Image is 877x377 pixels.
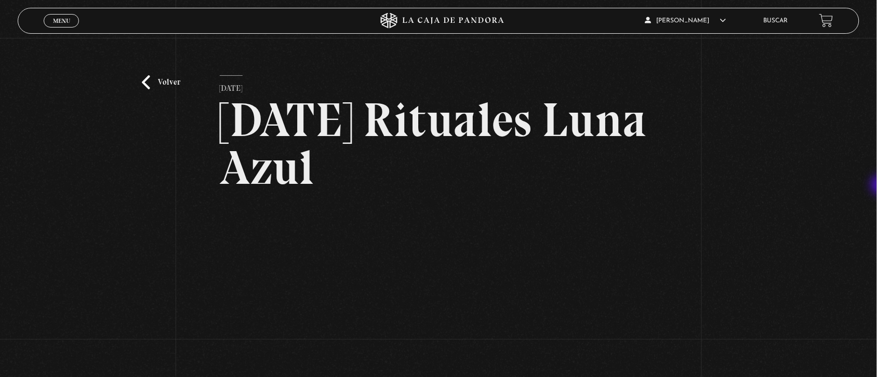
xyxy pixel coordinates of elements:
[645,18,726,24] span: [PERSON_NAME]
[819,14,833,28] a: View your shopping cart
[142,75,180,89] a: Volver
[220,96,658,192] h2: [DATE] Rituales Luna Azul
[53,18,70,24] span: Menu
[764,18,788,24] a: Buscar
[49,26,74,33] span: Cerrar
[220,75,243,96] p: [DATE]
